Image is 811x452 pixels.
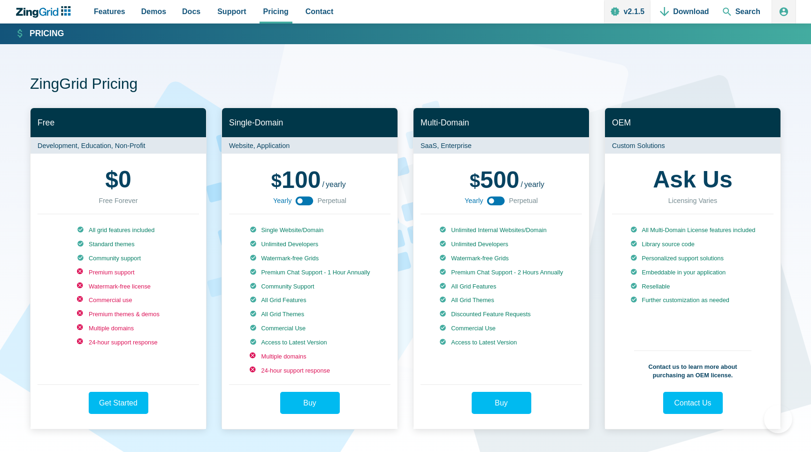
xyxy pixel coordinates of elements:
strong: Ask Us [653,168,733,191]
iframe: Help Scout Beacon - Open [764,405,792,433]
li: Watermark-free Grids [250,254,370,263]
p: Custom Solutions [605,137,780,154]
p: Website, Application [222,137,398,154]
li: All grid features included [77,226,160,234]
a: Pricing [16,28,64,39]
li: Unlimited Internal Websites/Domain [439,226,563,234]
p: SaaS, Enterprise [413,137,589,154]
strong: Pricing [30,30,64,38]
span: Perpetual [317,195,346,206]
li: Community support [77,254,160,263]
span: 100 [271,167,321,193]
a: ZingChart Logo. Click to return to the homepage [15,6,76,18]
span: / [322,181,324,188]
a: Buy [472,392,531,414]
p: Development, Education, Non-Profit [31,137,206,154]
li: Watermark-free license [77,282,160,291]
li: Standard themes [77,240,160,249]
li: Discounted Feature Requests [439,310,563,319]
li: Unlimited Developers [250,240,370,249]
li: Further customization as needed [630,296,756,304]
li: Premium Chat Support - 1 Hour Annually [250,268,370,277]
span: Yearly [273,195,291,206]
span: Perpetual [509,195,538,206]
li: Watermark-free Grids [439,254,563,263]
span: Contact [306,5,334,18]
span: yearly [524,180,544,188]
h2: Multi-Domain [413,108,589,138]
li: 24-hour support response [250,366,370,375]
li: Resellable [630,282,756,291]
a: Buy [280,392,340,414]
div: Licensing Varies [668,195,718,206]
h1: ZingGrid Pricing [30,74,781,95]
li: Commercial use [77,296,160,304]
h2: Free [31,108,206,138]
li: Unlimited Developers [439,240,563,249]
span: 500 [470,167,520,193]
span: / [521,181,523,188]
span: $ [105,168,118,191]
li: Access to Latest Version [250,338,370,347]
p: Contact us to learn more about purchasing an OEM license. [634,351,751,380]
li: Community Support [250,282,370,291]
li: 24-hour support response [77,338,160,347]
span: Support [217,5,246,18]
li: All Grid Features [250,296,370,304]
a: Contact Us [663,392,723,414]
li: Commercial Use [439,324,563,333]
li: All Grid Themes [439,296,563,304]
div: Free Forever [99,195,138,206]
span: Pricing [263,5,289,18]
li: Single Website/Domain [250,226,370,234]
li: Multiple domains [250,352,370,361]
li: Library source code [630,240,756,249]
a: Get Started [89,392,148,414]
li: All Multi-Domain License features included [630,226,756,234]
span: Features [94,5,125,18]
li: All Grid Themes [250,310,370,319]
span: Docs [182,5,200,18]
h2: OEM [605,108,780,138]
li: Premium Chat Support - 2 Hours Annually [439,268,563,277]
h2: Single-Domain [222,108,398,138]
li: Access to Latest Version [439,338,563,347]
span: Yearly [465,195,483,206]
strong: 0 [105,168,131,191]
li: All Grid Features [439,282,563,291]
li: Premium support [77,268,160,277]
li: Commercial Use [250,324,370,333]
li: Embeddable in your application [630,268,756,277]
li: Multiple domains [77,324,160,333]
li: Personalized support solutions [630,254,756,263]
span: Demos [141,5,166,18]
li: Premium themes & demos [77,310,160,319]
span: yearly [326,180,346,188]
